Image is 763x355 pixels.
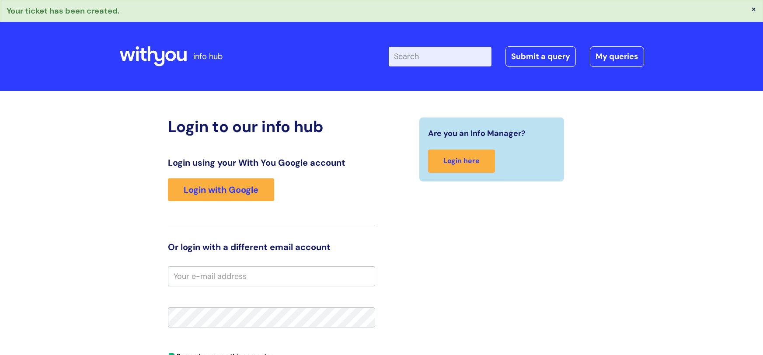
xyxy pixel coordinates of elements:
[428,126,526,140] span: Are you an Info Manager?
[168,117,375,136] h2: Login to our info hub
[751,5,756,13] button: ×
[168,242,375,252] h3: Or login with a different email account
[168,178,274,201] a: Login with Google
[428,150,495,173] a: Login here
[389,47,491,66] input: Search
[168,157,375,168] h3: Login using your With You Google account
[505,46,576,66] a: Submit a query
[193,49,223,63] p: info hub
[168,266,375,286] input: Your e-mail address
[590,46,644,66] a: My queries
